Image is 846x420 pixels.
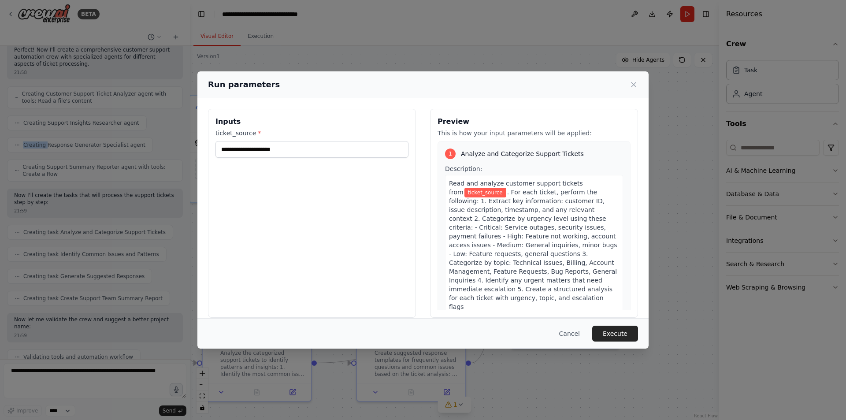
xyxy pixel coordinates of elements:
[592,326,638,342] button: Execute
[449,180,583,196] span: Read and analyze customer support tickets from
[445,165,482,172] span: Description:
[438,129,631,138] p: This is how your input parameters will be applied:
[449,189,617,310] span: . For each ticket, perform the following: 1. Extract key information: customer ID, issue descript...
[461,149,584,158] span: Analyze and Categorize Support Tickets
[438,116,631,127] h3: Preview
[552,326,587,342] button: Cancel
[464,188,506,197] span: Variable: ticket_source
[215,129,408,138] label: ticket_source
[215,116,408,127] h3: Inputs
[445,149,456,159] div: 1
[208,78,280,91] h2: Run parameters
